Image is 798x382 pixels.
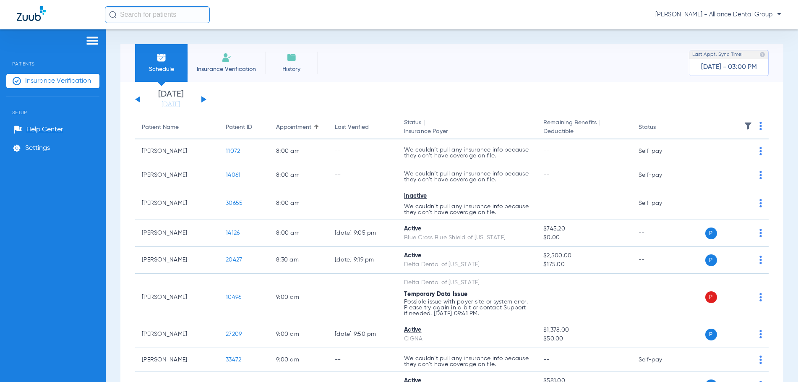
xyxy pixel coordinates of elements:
img: group-dot-blue.svg [759,199,762,207]
span: $0.00 [543,233,625,242]
span: $1,378.00 [543,326,625,335]
div: Delta Dental of [US_STATE] [404,278,530,287]
td: [PERSON_NAME] [135,139,219,163]
p: We couldn’t pull any insurance info because they don’t have coverage on file. [404,204,530,215]
th: Status | [397,116,537,139]
span: Patients [6,48,99,67]
li: [DATE] [146,90,196,109]
span: 33472 [226,357,241,363]
p: We couldn’t pull any insurance info because they don’t have coverage on file. [404,147,530,159]
span: 11072 [226,148,240,154]
img: filter.svg [744,122,752,130]
td: -- [328,348,397,372]
td: [PERSON_NAME] [135,187,219,220]
span: Temporary Data Issue [404,291,467,297]
img: Manual Insurance Verification [222,52,232,63]
div: Patient Name [142,123,212,132]
div: Blue Cross Blue Shield of [US_STATE] [404,233,530,242]
span: Setup [6,97,99,115]
img: group-dot-blue.svg [759,330,762,338]
img: group-dot-blue.svg [759,256,762,264]
span: $50.00 [543,335,625,343]
div: Active [404,251,530,260]
td: -- [632,274,688,321]
div: Last Verified [335,123,369,132]
span: 10496 [226,294,241,300]
span: Schedule [141,65,181,73]
p: Possible issue with payer site or system error. Please try again in a bit or contact Support if n... [404,299,530,317]
div: Active [404,326,530,335]
td: 8:00 AM [269,220,328,247]
td: Self-pay [632,348,688,372]
td: Self-pay [632,139,688,163]
img: group-dot-blue.svg [759,293,762,301]
div: Patient ID [226,123,263,132]
span: Insurance Payer [404,127,530,136]
td: -- [328,274,397,321]
td: 8:00 AM [269,139,328,163]
span: Help Center [26,126,63,134]
span: P [705,291,717,303]
img: Schedule [156,52,167,63]
img: group-dot-blue.svg [759,147,762,155]
span: -- [543,357,550,363]
img: group-dot-blue.svg [759,229,762,237]
td: 8:30 AM [269,247,328,274]
div: Delta Dental of [US_STATE] [404,260,530,269]
span: 14126 [226,230,240,236]
img: last sync help info [759,52,765,58]
p: We couldn’t pull any insurance info because they don’t have coverage on file. [404,171,530,183]
td: -- [328,139,397,163]
img: History [287,52,297,63]
span: Settings [25,144,50,152]
td: 9:00 AM [269,274,328,321]
span: $175.00 [543,260,625,269]
input: Search for patients [105,6,210,23]
span: [PERSON_NAME] - Alliance Dental Group [655,10,781,19]
th: Remaining Benefits | [537,116,632,139]
td: [DATE] 9:05 PM [328,220,397,247]
span: 14061 [226,172,240,178]
td: [PERSON_NAME] [135,321,219,348]
img: group-dot-blue.svg [759,171,762,179]
td: Self-pay [632,163,688,187]
span: $2,500.00 [543,251,625,260]
td: -- [328,187,397,220]
td: [PERSON_NAME] [135,274,219,321]
span: Insurance Verification [194,65,259,73]
span: History [271,65,311,73]
td: [DATE] 9:19 PM [328,247,397,274]
a: [DATE] [146,100,196,109]
span: -- [543,172,550,178]
img: group-dot-blue.svg [759,122,762,130]
span: 27209 [226,331,242,337]
div: CIGNA [404,335,530,343]
a: Help Center [14,126,63,134]
span: -- [543,294,550,300]
img: Zuub Logo [17,6,46,21]
div: Appointment [276,123,321,132]
span: $745.20 [543,225,625,233]
span: -- [543,148,550,154]
td: -- [632,247,688,274]
td: 8:00 AM [269,163,328,187]
div: Last Verified [335,123,391,132]
img: Search Icon [109,11,117,18]
span: -- [543,200,550,206]
th: Status [632,116,688,139]
td: -- [328,163,397,187]
td: [PERSON_NAME] [135,247,219,274]
td: 9:00 AM [269,348,328,372]
td: [PERSON_NAME] [135,163,219,187]
div: Active [404,225,530,233]
div: Inactive [404,192,530,201]
span: P [705,254,717,266]
td: [PERSON_NAME] [135,220,219,247]
span: 20427 [226,257,242,263]
img: group-dot-blue.svg [759,356,762,364]
td: Self-pay [632,187,688,220]
p: We couldn’t pull any insurance info because they don’t have coverage on file. [404,356,530,367]
div: Appointment [276,123,311,132]
div: Patient ID [226,123,252,132]
td: [PERSON_NAME] [135,348,219,372]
